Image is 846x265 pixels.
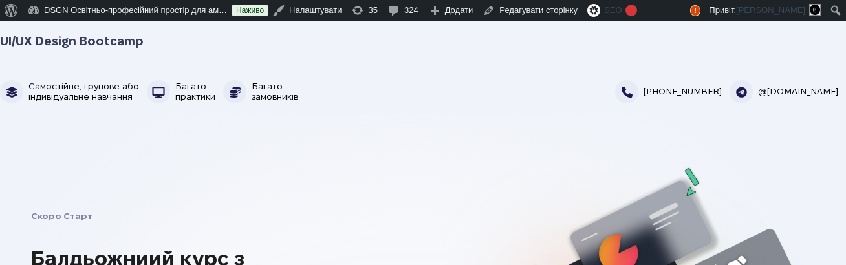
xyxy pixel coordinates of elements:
li: Багато замовників [223,80,306,103]
div: ! [625,5,637,16]
li: Багато практики [147,80,223,103]
span: SEO [604,5,622,15]
a: Наживо [232,5,268,16]
li: @[DOMAIN_NAME] [730,80,846,103]
span: ! [690,5,700,16]
span: [PERSON_NAME] [736,5,805,15]
h5: Скоро Старт [31,208,413,226]
li: [PHONE_NUMBER] [615,80,730,103]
